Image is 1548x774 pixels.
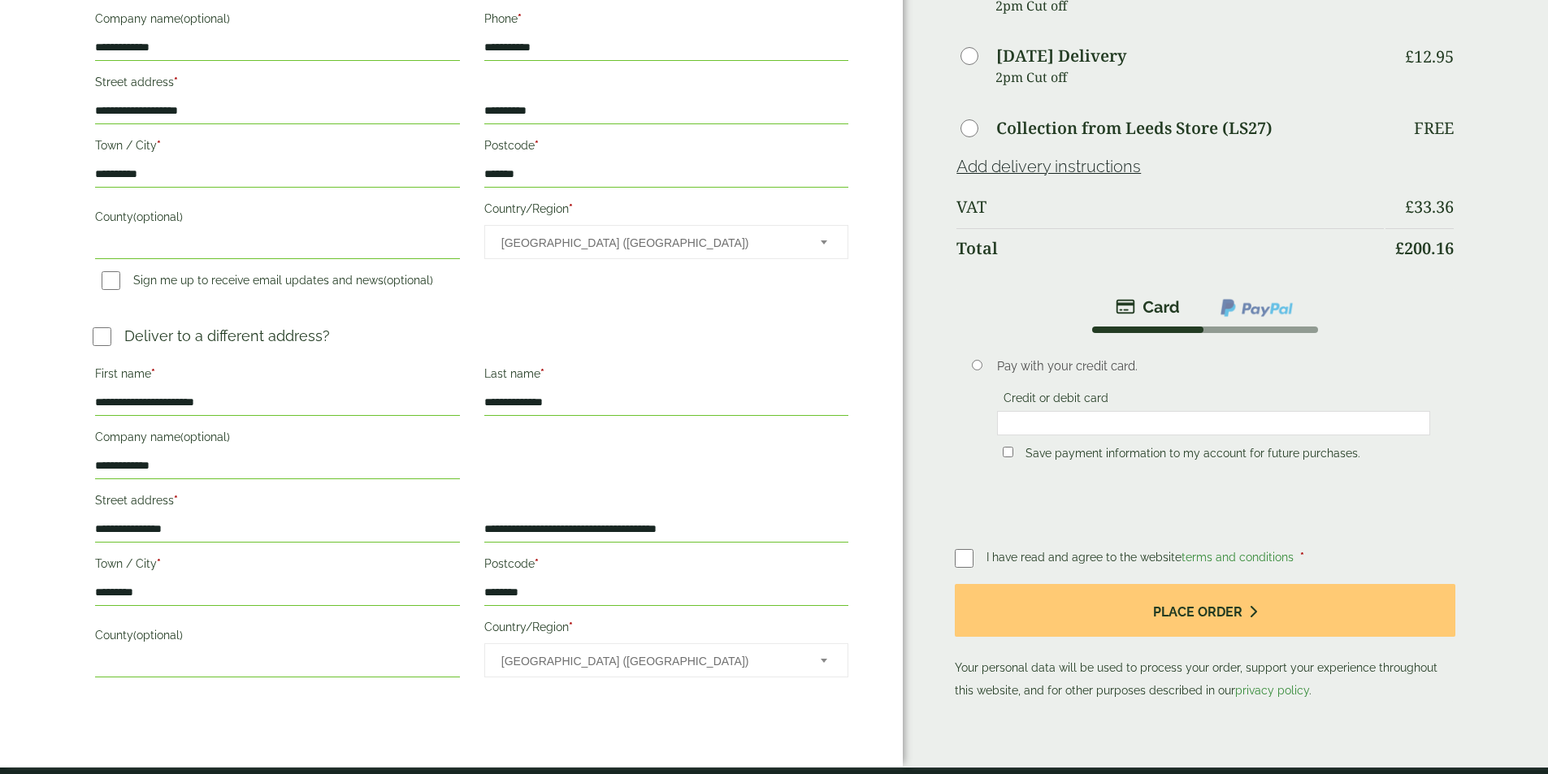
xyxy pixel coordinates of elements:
abbr: required [535,557,539,570]
label: Street address [95,71,459,98]
span: I have read and agree to the website [986,551,1297,564]
a: Add delivery instructions [956,157,1141,176]
span: (optional) [133,210,183,223]
span: United Kingdom (UK) [501,644,799,678]
span: £ [1405,196,1414,218]
label: Country/Region [484,616,848,643]
span: £ [1405,45,1414,67]
label: Phone [484,7,848,35]
label: Postcode [484,552,848,580]
img: ppcp-gateway.png [1219,297,1294,318]
label: Town / City [95,552,459,580]
label: County [95,205,459,233]
label: Postcode [484,134,848,162]
span: (optional) [384,274,433,287]
label: Sign me up to receive email updates and news [95,274,440,292]
a: terms and conditions [1182,551,1294,564]
p: 2pm Cut off [995,65,1383,89]
abbr: required [157,557,161,570]
img: stripe.png [1116,297,1180,317]
abbr: required [1300,551,1304,564]
label: Town / City [95,134,459,162]
label: Credit or debit card [997,391,1115,409]
label: Save payment information to my account for future purchases. [1019,447,1367,465]
bdi: 200.16 [1395,237,1454,259]
label: Company name [95,426,459,453]
abbr: required [157,139,161,152]
label: Country/Region [484,197,848,225]
abbr: required [174,494,178,507]
button: Place order [955,584,1455,637]
label: County [95,624,459,651]
th: VAT [956,188,1383,227]
span: (optional) [133,629,183,642]
span: (optional) [180,430,230,443]
abbr: required [535,139,539,152]
label: [DATE] Delivery [996,48,1126,64]
abbr: required [151,367,155,380]
iframe: Secure card payment input frame [1002,416,1425,430]
th: Total [956,228,1383,268]
abbr: required [569,202,573,215]
label: First name [95,362,459,390]
span: £ [1395,237,1404,259]
p: Your personal data will be used to process your order, support your experience throughout this we... [955,584,1455,702]
a: privacy policy [1235,684,1309,697]
span: United Kingdom (UK) [501,226,799,260]
label: Company name [95,7,459,35]
p: Deliver to a different address? [124,325,330,347]
label: Street address [95,489,459,517]
bdi: 12.95 [1405,45,1454,67]
abbr: required [540,367,544,380]
span: Country/Region [484,643,848,677]
abbr: required [569,620,573,633]
p: Pay with your credit card. [997,357,1430,375]
label: Last name [484,362,848,390]
input: Sign me up to receive email updates and news(optional) [102,271,120,290]
abbr: required [174,76,178,89]
label: Collection from Leeds Store (LS27) [996,120,1273,136]
span: Country/Region [484,225,848,259]
p: Free [1414,119,1454,138]
abbr: required [518,12,522,25]
span: (optional) [180,12,230,25]
bdi: 33.36 [1405,196,1454,218]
